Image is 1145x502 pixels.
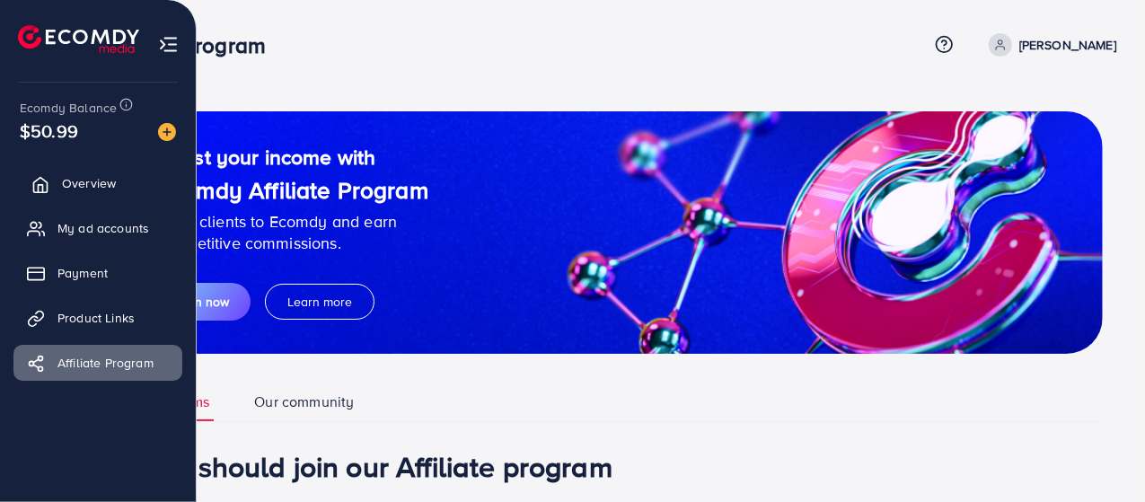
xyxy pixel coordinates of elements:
[158,34,179,55] img: menu
[13,255,182,291] a: Payment
[57,219,149,237] span: My ad accounts
[57,354,154,372] span: Affiliate Program
[57,264,108,282] span: Payment
[179,293,229,311] span: Join now
[20,118,78,144] span: $50.99
[250,383,358,421] a: Our community
[157,176,428,204] h1: Ecomdy Affiliate Program
[157,283,251,321] button: Join now
[158,123,176,141] img: image
[132,449,1085,483] h1: Why should join our Affiliate program
[18,25,139,53] img: logo
[1069,421,1132,489] iframe: Chat
[265,284,374,320] button: Learn more
[982,33,1116,57] a: [PERSON_NAME]
[13,165,182,201] a: Overview
[1019,34,1116,56] p: [PERSON_NAME]
[13,210,182,246] a: My ad accounts
[57,309,135,327] span: Product Links
[114,111,1103,354] img: guide
[157,211,428,233] p: Refer clients to Ecomdy and earn
[62,174,116,192] span: Overview
[13,345,182,381] a: Affiliate Program
[13,300,182,336] a: Product Links
[20,99,117,117] span: Ecomdy Balance
[157,145,428,170] h2: Boost your income with
[157,233,428,254] p: competitive commissions.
